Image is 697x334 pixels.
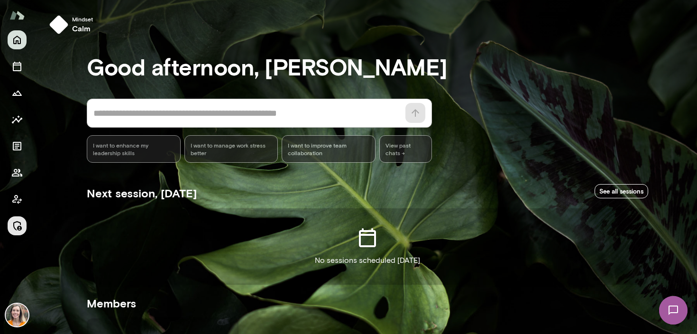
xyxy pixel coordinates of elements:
[46,11,101,38] button: Mindsetcalm
[87,135,181,163] div: I want to enhance my leadership skills
[595,184,648,199] a: See all sessions
[87,186,197,201] h5: Next session, [DATE]
[288,141,369,157] span: I want to improve team collaboration
[87,296,648,311] h5: Members
[8,30,27,49] button: Home
[8,137,27,156] button: Documents
[8,110,27,129] button: Insights
[72,15,93,23] span: Mindset
[8,216,27,235] button: Manage
[8,83,27,102] button: Growth Plan
[191,141,272,157] span: I want to manage work stress better
[282,135,376,163] div: I want to improve team collaboration
[87,53,648,80] h3: Good afternoon, [PERSON_NAME]
[8,163,27,182] button: Members
[6,304,28,326] img: Carrie Kelly
[72,23,93,34] h6: calm
[379,135,432,163] span: View past chats ->
[8,190,27,209] button: Client app
[9,6,25,24] img: Mento
[184,135,278,163] div: I want to manage work stress better
[49,15,68,34] img: mindset
[315,255,420,266] p: No sessions scheduled [DATE]
[93,141,174,157] span: I want to enhance my leadership skills
[8,57,27,76] button: Sessions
